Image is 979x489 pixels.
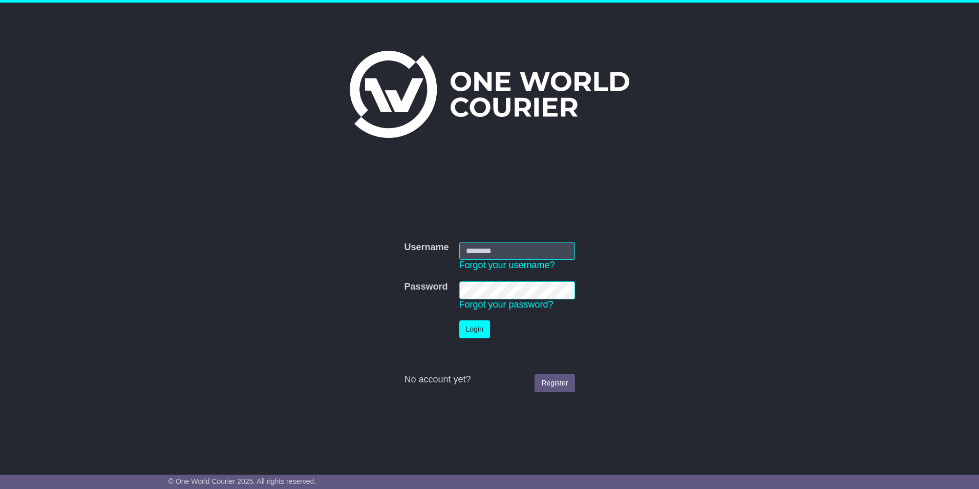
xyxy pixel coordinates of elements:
label: Password [404,281,448,293]
div: No account yet? [404,374,574,385]
span: © One World Courier 2025. All rights reserved. [168,477,316,485]
a: Forgot your username? [459,260,555,270]
label: Username [404,242,449,253]
img: One World [350,51,629,138]
a: Forgot your password? [459,299,554,310]
a: Register [535,374,574,392]
button: Login [459,320,490,338]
